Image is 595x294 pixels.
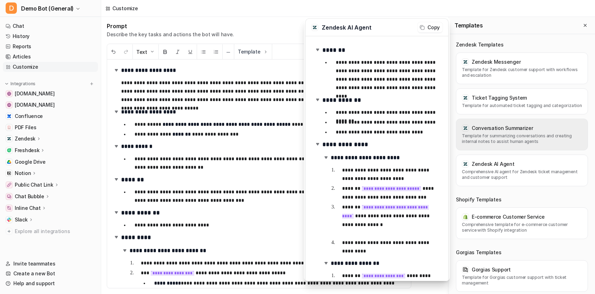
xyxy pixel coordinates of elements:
img: menu_add.svg [89,81,94,86]
p: Template for summarizing conversations and creating internal notes to assist human agents [462,133,582,144]
img: template icon [312,25,317,30]
h3: Zendesk AI Agent [322,23,414,32]
p: Template for Zendesk customer support with workflows and escalation [462,67,582,78]
a: Reports [3,42,98,51]
p: Slack [15,216,28,223]
img: Freshdesk [7,148,11,152]
span: D [6,2,17,14]
h3: Ticket Tagging System [472,94,527,101]
a: Customize [3,62,98,72]
img: expand-arrow.svg [314,96,321,103]
p: Inline Chat [15,205,41,212]
img: Inline Chat [7,206,11,210]
img: template icon [463,126,468,131]
h2: Templates [455,22,483,29]
h3: Zendesk Messenger [472,58,521,65]
img: www.airbnb.com [7,103,11,107]
span: [DOMAIN_NAME] [15,101,54,108]
img: template icon [463,60,468,64]
span: Google Drive [15,158,46,165]
button: Integrations [3,80,38,87]
span: Confluence [15,113,43,120]
button: template iconGorgias SupportTemplate for Gorgias customer support with ticket management [456,260,588,292]
a: Invite teammates [3,259,98,269]
img: template icon [463,214,468,219]
h3: E-commerce Customer Service [472,213,544,220]
h3: Gorgias Templates [456,249,588,256]
a: ConfluenceConfluence [3,111,98,121]
img: Zendesk [7,137,11,141]
button: template iconZendesk MessengerTemplate for Zendesk customer support with workflows and escalation [456,52,588,84]
p: Zendesk [15,135,35,142]
a: www.atlassian.com[DOMAIN_NAME] [3,89,98,99]
img: template icon [463,95,468,100]
button: template iconConversation SummarizerTemplate for summarizing conversations and creating internal ... [456,119,588,150]
p: Template for automated ticket tagging and categorization [462,103,582,108]
h3: Gorgias Support [472,266,511,273]
a: Chat [3,21,98,31]
img: expand-arrow.svg [322,154,329,161]
div: Customize [112,5,138,12]
img: explore all integrations [6,228,13,235]
a: Create a new Bot [3,269,98,279]
img: expand-arrow.svg [314,140,321,148]
p: Comprehensive template for e-commerce customer service with Shopify integration [462,222,582,233]
img: www.atlassian.com [7,92,11,96]
img: expand-arrow.svg [322,259,329,267]
p: Template for Gorgias customer support with ticket management [462,275,582,286]
a: www.airbnb.com[DOMAIN_NAME] [3,100,98,110]
img: Google Drive [7,160,11,164]
a: Explore all integrations [3,226,98,236]
button: Close flyout [581,21,589,30]
p: Freshdesk [15,147,39,154]
h3: Conversation Summarizer [472,125,533,132]
a: PDF FilesPDF Files [3,123,98,132]
h3: Shopify Templates [456,196,588,203]
img: Chat Bubble [7,194,11,199]
h3: Zendesk AI Agent [472,161,515,168]
img: expand menu [4,81,9,86]
p: Public Chat Link [15,181,53,188]
button: template iconZendesk AI AgentComprehensive AI agent for Zendesk ticket management and customer su... [456,155,588,186]
a: Articles [3,52,98,62]
img: expand-arrow.svg [314,46,321,53]
p: Comprehensive AI agent for Zendesk ticket management and customer support [462,169,582,180]
img: Notion [7,171,11,175]
button: template iconE-commerce Customer ServiceComprehensive template for e-commerce customer service wi... [456,207,588,239]
p: Chat Bubble [15,193,44,200]
img: PDF Files [7,125,11,130]
span: Explore all integrations [15,226,95,237]
img: template icon [463,162,468,167]
span: Demo Bot (General) [21,4,74,13]
button: template iconTicket Tagging SystemTemplate for automated ticket tagging and categorization [456,88,588,114]
button: Copy [418,22,443,32]
a: Help and support [3,279,98,288]
img: Public Chat Link [7,183,11,187]
span: PDF Files [15,124,36,131]
p: Integrations [11,81,35,87]
h3: Zendesk Templates [456,41,588,48]
p: Notion [15,170,31,177]
img: template icon [463,267,468,272]
a: History [3,31,98,41]
img: Slack [7,218,11,222]
a: Google DriveGoogle Drive [3,157,98,167]
img: Confluence [7,114,11,118]
span: [DOMAIN_NAME] [15,90,54,97]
